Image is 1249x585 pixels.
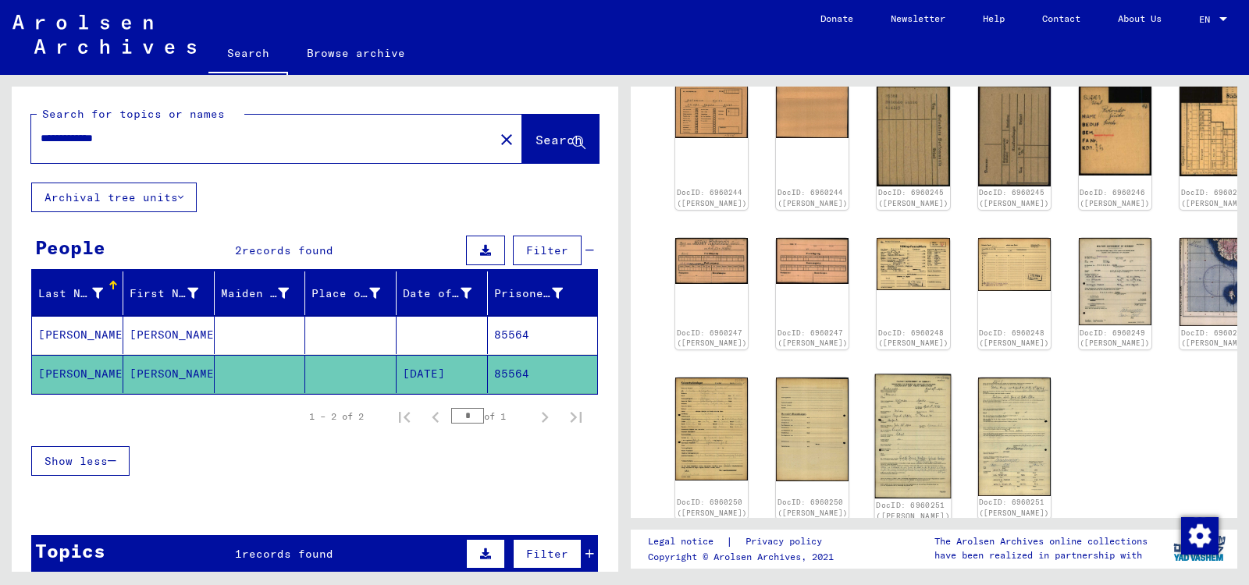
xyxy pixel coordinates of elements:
[1080,188,1150,207] a: DocID: 6960246 ([PERSON_NAME])
[1080,328,1150,348] a: DocID: 6960249 ([PERSON_NAME])
[875,374,952,498] img: 001.jpg
[403,281,491,306] div: Date of Birth
[488,271,597,315] mat-header-cell: Prisoner #
[677,188,747,207] a: DocID: 6960244 ([PERSON_NAME])
[778,328,848,348] a: DocID: 6960247 ([PERSON_NAME])
[526,243,568,257] span: Filter
[1181,517,1219,555] img: Change consent
[776,85,849,137] img: 002.jpg
[776,238,849,284] img: 002.jpg
[35,537,105,565] div: Topics
[648,534,841,550] div: |
[778,188,848,207] a: DocID: 6960244 ([PERSON_NAME])
[389,401,420,432] button: First page
[513,539,582,569] button: Filter
[235,243,242,257] span: 2
[878,188,948,207] a: DocID: 6960245 ([PERSON_NAME])
[978,238,1051,291] img: 002.jpg
[221,281,309,306] div: Maiden Name
[221,285,290,302] div: Maiden Name
[1079,85,1151,175] img: 001.jpg
[403,285,471,302] div: Date of Birth
[130,285,198,302] div: First Name
[44,454,108,468] span: Show less
[38,285,103,302] div: Last Name
[494,285,563,302] div: Prisoner #
[31,446,130,476] button: Show less
[529,401,560,432] button: Next page
[242,547,333,561] span: records found
[1199,14,1216,25] span: EN
[32,355,123,393] mat-cell: [PERSON_NAME]
[877,238,949,290] img: 001.jpg
[675,238,748,284] img: 001.jpg
[35,233,105,261] div: People
[397,271,488,315] mat-header-cell: Date of Birth
[208,34,288,75] a: Search
[123,271,215,315] mat-header-cell: First Name
[877,85,949,186] img: 001.jpg
[877,501,951,521] a: DocID: 6960251 ([PERSON_NAME])
[488,316,597,354] mat-cell: 85564
[123,355,215,393] mat-cell: [PERSON_NAME]
[12,15,196,54] img: Arolsen_neg.svg
[778,498,848,517] a: DocID: 6960250 ([PERSON_NAME])
[677,498,747,517] a: DocID: 6960250 ([PERSON_NAME])
[242,243,333,257] span: records found
[42,107,225,121] mat-label: Search for topics or names
[560,401,592,432] button: Last page
[32,316,123,354] mat-cell: [PERSON_NAME]
[32,271,123,315] mat-header-cell: Last Name
[130,281,218,306] div: First Name
[776,378,849,481] img: 002.jpg
[648,550,841,564] p: Copyright © Arolsen Archives, 2021
[934,534,1148,548] p: The Arolsen Archives online collections
[311,281,400,306] div: Place of Birth
[513,236,582,265] button: Filter
[1079,238,1151,325] img: 001.jpg
[675,85,748,138] img: 001.jpg
[497,130,516,149] mat-icon: close
[305,271,397,315] mat-header-cell: Place of Birth
[488,355,597,393] mat-cell: 85564
[733,534,841,550] a: Privacy policy
[494,281,582,306] div: Prisoner #
[397,355,488,393] mat-cell: [DATE]
[311,285,380,302] div: Place of Birth
[979,498,1049,517] a: DocID: 6960251 ([PERSON_NAME])
[1170,529,1229,568] img: yv_logo.png
[522,115,599,163] button: Search
[536,132,582,147] span: Search
[420,401,451,432] button: Previous page
[491,123,522,154] button: Clear
[677,328,747,348] a: DocID: 6960247 ([PERSON_NAME])
[31,183,197,212] button: Archival tree units
[648,534,726,550] a: Legal notice
[451,409,529,424] div: of 1
[288,34,424,72] a: Browse archive
[526,547,568,561] span: Filter
[123,316,215,354] mat-cell: [PERSON_NAME]
[38,281,123,306] div: Last Name
[878,328,948,348] a: DocID: 6960248 ([PERSON_NAME])
[978,378,1051,496] img: 002.jpg
[979,188,1049,207] a: DocID: 6960245 ([PERSON_NAME])
[979,328,1049,348] a: DocID: 6960248 ([PERSON_NAME])
[978,85,1051,186] img: 002.jpg
[934,548,1148,562] p: have been realized in partnership with
[215,271,306,315] mat-header-cell: Maiden Name
[235,547,242,561] span: 1
[675,378,748,480] img: 001.jpg
[309,409,364,424] div: 1 – 2 of 2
